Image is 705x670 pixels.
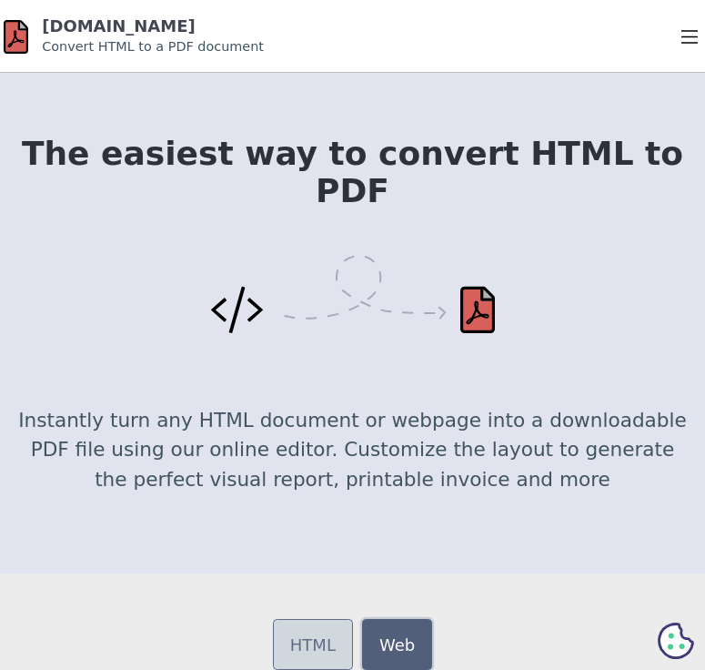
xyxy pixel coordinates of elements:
a: HTML [273,619,353,670]
img: html-pdf.net [4,16,29,57]
p: Instantly turn any HTML document or webpage into a downloadable PDF file using our online editor.... [16,406,689,494]
h1: The easiest way to convert HTML to PDF [16,136,689,209]
a: [DOMAIN_NAME] [42,16,196,36]
small: Convert HTML to a PDF document [42,39,264,54]
a: Web [362,619,432,670]
svg: Cookie Preferences [658,623,694,659]
img: Convert HTML to PDF [211,255,495,333]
